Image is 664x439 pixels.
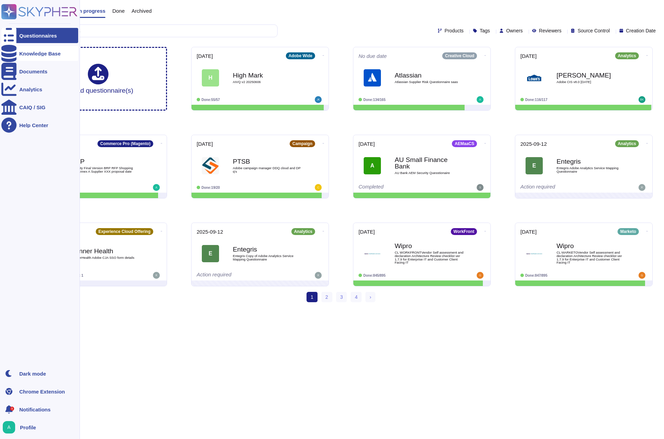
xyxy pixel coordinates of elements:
a: 4 [351,292,362,302]
div: Knowledge Base [19,51,61,56]
img: user [477,184,484,191]
span: Owners [506,28,523,33]
img: user [153,184,160,191]
div: Marketo [618,228,639,235]
span: 2025-09-12 [520,141,547,146]
span: [DATE] [197,141,213,146]
a: Documents [1,64,78,79]
span: Done: 19/20 [201,186,220,190]
img: user [639,272,645,279]
b: Atlassian [395,72,464,79]
span: [DATE] [197,53,213,59]
div: Analytics [291,228,315,235]
div: Dark mode [19,371,46,376]
span: Products [445,28,464,33]
b: Entegris [233,246,302,253]
b: Entegris [557,158,625,165]
img: user [315,96,322,103]
a: Questionnaires [1,28,78,43]
img: Logo [364,245,381,262]
b: PTSB [233,158,302,165]
span: Archived [132,8,152,13]
img: Logo [202,157,219,174]
div: A [364,157,381,174]
div: Analytics [19,87,42,92]
span: Creation Date [626,28,656,33]
div: Campaign [290,140,315,147]
span: Done: 116/117 [525,98,548,102]
div: Analytics [615,52,639,59]
span: No due date [359,53,387,59]
span: Reviewers [539,28,561,33]
img: user [315,272,322,279]
span: › [370,294,371,300]
span: [DATE] [520,53,537,59]
span: Done: 55/57 [201,98,220,102]
span: Source Control [578,28,610,33]
span: CL MARKETOVendor Self assessment and declaration Architecture Review checklist ver 1.7.9 for Ente... [557,251,625,264]
a: Analytics [1,82,78,97]
div: Commerce Pro (Magento) [97,140,153,147]
span: Adobe campaign manager DDQ cloud and DP q's [233,166,302,173]
div: WorkFront [451,228,477,235]
img: Logo [526,69,543,86]
div: E [526,157,543,174]
a: Help Center [1,118,78,133]
img: user [315,184,322,191]
a: Chrome Extension [1,384,78,399]
div: Adobe Wide [286,52,315,59]
a: 3 [336,292,347,302]
b: Banner Health [71,248,140,254]
div: Questionnaires [19,33,57,38]
div: AEMaaCS [452,140,477,147]
b: High Mark [233,72,302,79]
span: Done: 845/895 [363,274,386,277]
img: Logo [526,245,543,262]
span: [DATE] [359,141,375,146]
img: user [639,96,645,103]
span: CL WORKFRONTVendor Self assessment and declaration Architecture Review checklist ver 1.7.9 for En... [395,251,464,264]
div: 1 [10,407,14,411]
a: Knowledge Base [1,46,78,61]
span: [DATE] [359,229,375,234]
span: AIVQ v2 20250606 [233,80,302,84]
img: user [477,96,484,103]
div: Action required [197,272,281,279]
div: Documents [19,69,48,74]
div: Upload questionnaire(s) [63,64,133,94]
b: AU Small Finance Bank [395,156,464,170]
span: Done [112,8,125,13]
span: Notifications [19,407,51,412]
div: H [202,69,219,86]
img: user [3,421,15,433]
b: [PERSON_NAME] [557,72,625,79]
span: Security Final Version BRP RFP Shopping Cart Annex A Supplier XXX proposal date [71,166,140,173]
div: Completed [359,184,443,191]
div: Experience Cloud Offering [96,228,153,235]
input: Search by keywords [27,25,277,37]
span: Entegris Adobe Analytics Service Mapping Questionnaire [557,166,625,173]
div: Help Center [19,123,48,128]
div: Creative Cloud [442,52,477,59]
div: CAIQ / SIG [19,105,45,110]
button: user [1,420,20,435]
span: Tags [480,28,490,33]
span: Atlassian Supplier Risk Questionnaire saas [395,80,464,84]
a: 2 [321,292,332,302]
b: Wipro [395,243,464,249]
span: To review: 1 [64,274,83,277]
img: user [477,272,484,279]
span: AU Bank AEM Security Quesstionaire [395,171,464,175]
span: BannerHealth Adobe CJA SSO form details [71,256,140,259]
div: Action required [520,184,605,191]
div: E [202,245,219,262]
span: [DATE] [520,229,537,234]
span: Profile [20,425,36,430]
b: Wipro [557,243,625,249]
img: Logo [364,69,381,86]
b: BRP [71,158,140,165]
img: user [639,184,645,191]
span: 2025-09-12 [197,229,223,234]
span: Done: 134/165 [363,98,386,102]
a: CAIQ / SIG [1,100,78,115]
